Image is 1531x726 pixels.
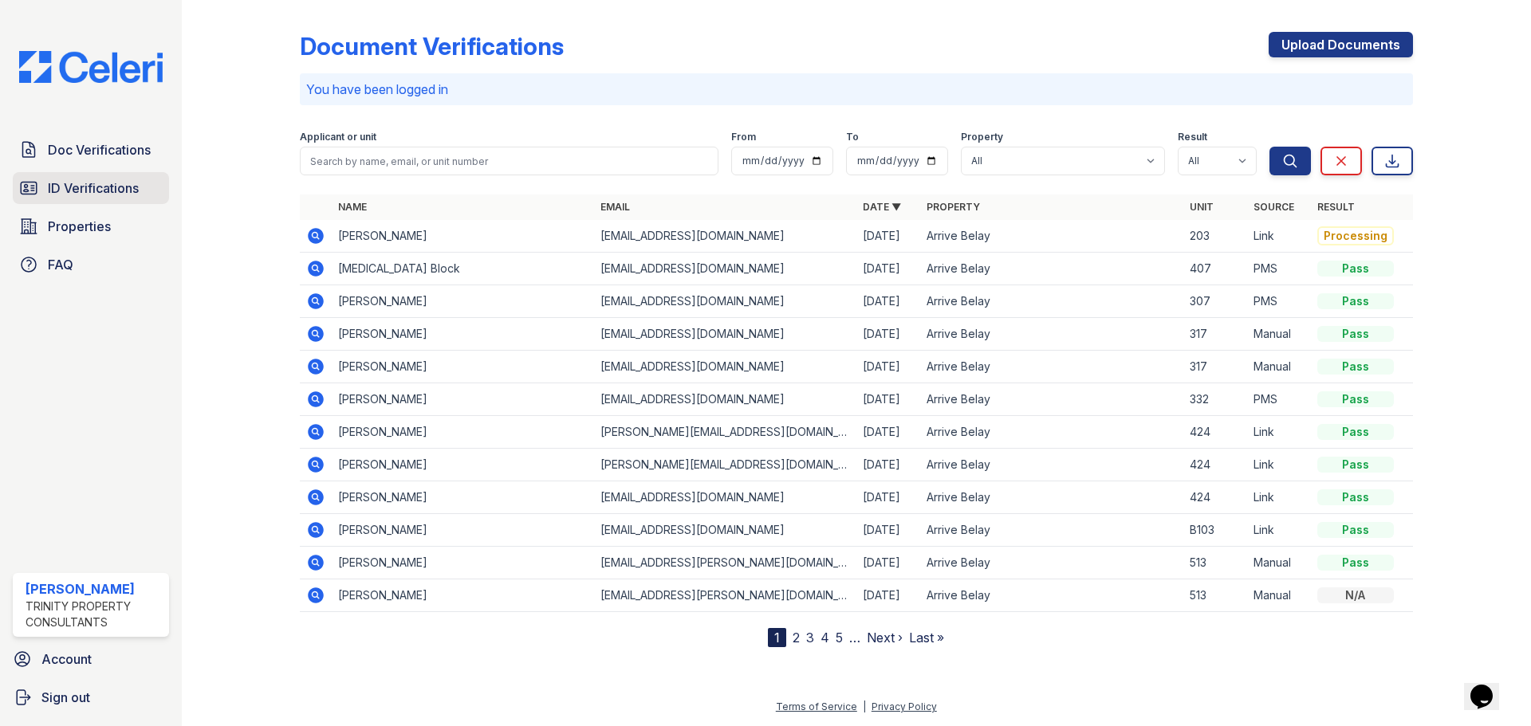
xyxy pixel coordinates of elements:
a: Date ▼ [863,201,901,213]
td: [DATE] [856,579,920,612]
td: [DATE] [856,547,920,579]
iframe: chat widget [1464,662,1515,710]
a: Email [600,201,630,213]
label: From [731,131,756,143]
a: Doc Verifications [13,134,169,166]
td: [PERSON_NAME] [332,547,594,579]
td: 424 [1183,416,1247,449]
td: Arrive Belay [920,220,1183,253]
td: [PERSON_NAME] [332,481,594,514]
td: Arrive Belay [920,318,1183,351]
td: [PERSON_NAME] [332,318,594,351]
div: Processing [1317,226,1394,245]
a: 2 [793,630,800,646]
td: [EMAIL_ADDRESS][PERSON_NAME][DOMAIN_NAME] [594,579,856,612]
td: Arrive Belay [920,547,1183,579]
td: Arrive Belay [920,416,1183,449]
td: Arrive Belay [920,579,1183,612]
a: Properties [13,210,169,242]
td: Arrive Belay [920,481,1183,514]
label: To [846,131,859,143]
td: 407 [1183,253,1247,285]
td: [DATE] [856,285,920,318]
label: Result [1178,131,1207,143]
td: [PERSON_NAME] [332,514,594,547]
div: Pass [1317,391,1394,407]
div: Pass [1317,293,1394,309]
span: FAQ [48,255,73,274]
td: 317 [1183,318,1247,351]
div: Document Verifications [300,32,564,61]
td: [DATE] [856,449,920,481]
td: 513 [1183,579,1247,612]
td: [PERSON_NAME] [332,351,594,383]
td: Arrive Belay [920,383,1183,416]
td: [DATE] [856,383,920,416]
img: CE_Logo_Blue-a8612792a0a2168367f1c8372b55b34899dd931a85d93a1a3d3e32e68fde9ad4.png [6,51,175,83]
span: Sign out [41,688,90,707]
td: Arrive Belay [920,514,1183,547]
div: Pass [1317,457,1394,473]
td: Arrive Belay [920,285,1183,318]
td: [PERSON_NAME][EMAIL_ADDRESS][DOMAIN_NAME] [594,449,856,481]
td: Link [1247,416,1311,449]
div: Pass [1317,424,1394,440]
span: ID Verifications [48,179,139,198]
td: [DATE] [856,481,920,514]
div: Pass [1317,555,1394,571]
td: B103 [1183,514,1247,547]
td: Link [1247,514,1311,547]
div: | [863,700,866,712]
td: 203 [1183,220,1247,253]
td: Manual [1247,318,1311,351]
a: 3 [806,630,814,646]
div: 1 [768,628,786,647]
td: 424 [1183,449,1247,481]
td: 424 [1183,481,1247,514]
td: [PERSON_NAME] [332,449,594,481]
span: … [849,628,860,647]
td: [DATE] [856,351,920,383]
label: Property [961,131,1003,143]
div: Pass [1317,359,1394,375]
a: Account [6,643,175,675]
a: Privacy Policy [872,700,937,712]
a: ID Verifications [13,172,169,204]
td: Arrive Belay [920,351,1183,383]
td: 513 [1183,547,1247,579]
td: [DATE] [856,220,920,253]
div: Pass [1317,522,1394,538]
td: [DATE] [856,318,920,351]
span: Doc Verifications [48,140,151,159]
label: Applicant or unit [300,131,376,143]
td: PMS [1247,253,1311,285]
a: 5 [836,630,843,646]
td: Link [1247,481,1311,514]
div: Pass [1317,326,1394,342]
td: Link [1247,220,1311,253]
td: [PERSON_NAME] [332,383,594,416]
td: PMS [1247,383,1311,416]
td: [EMAIL_ADDRESS][DOMAIN_NAME] [594,481,856,514]
td: [PERSON_NAME] [332,285,594,318]
p: You have been logged in [306,80,1407,99]
td: [DATE] [856,416,920,449]
a: Sign out [6,681,175,713]
input: Search by name, email, or unit number [300,147,718,175]
td: [MEDICAL_DATA] Block [332,253,594,285]
td: Link [1247,449,1311,481]
div: Trinity Property Consultants [26,598,163,630]
td: [EMAIL_ADDRESS][DOMAIN_NAME] [594,351,856,383]
td: Arrive Belay [920,253,1183,285]
td: 317 [1183,351,1247,383]
td: [PERSON_NAME] [332,220,594,253]
a: Upload Documents [1269,32,1413,57]
td: [EMAIL_ADDRESS][DOMAIN_NAME] [594,318,856,351]
td: [EMAIL_ADDRESS][DOMAIN_NAME] [594,285,856,318]
a: FAQ [13,249,169,281]
a: Property [927,201,980,213]
a: Result [1317,201,1355,213]
div: Pass [1317,489,1394,505]
td: [PERSON_NAME] [332,579,594,612]
td: Arrive Belay [920,449,1183,481]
